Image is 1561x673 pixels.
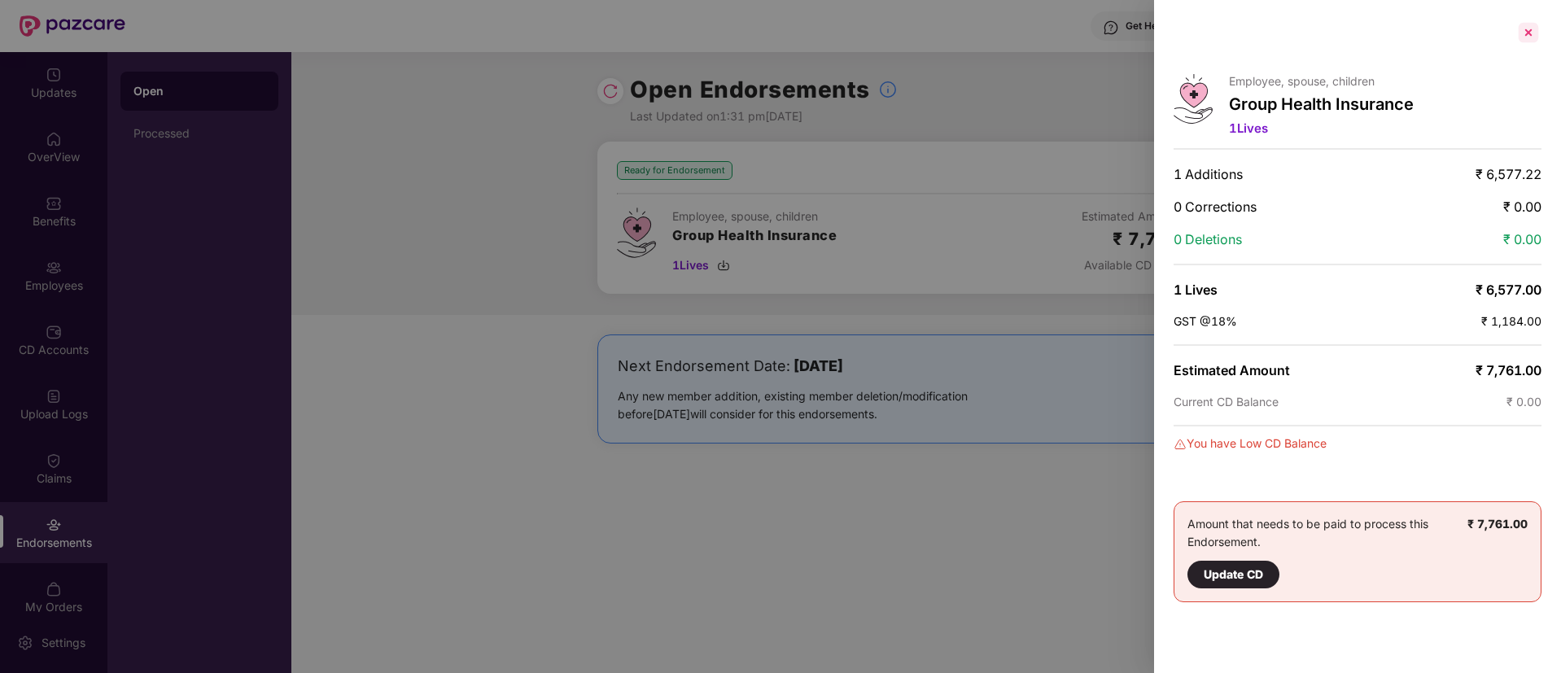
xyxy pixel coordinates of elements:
span: ₹ 0.00 [1503,231,1541,247]
span: 1 Lives [1229,120,1268,136]
img: svg+xml;base64,PHN2ZyB4bWxucz0iaHR0cDovL3d3dy53My5vcmcvMjAwMC9zdmciIHdpZHRoPSI0Ny43MTQiIGhlaWdodD... [1174,74,1213,124]
p: Employee, spouse, children [1229,74,1414,88]
span: ₹ 6,577.22 [1476,166,1541,182]
span: ₹ 6,577.00 [1476,282,1541,298]
span: ₹ 0.00 [1503,199,1541,215]
span: 1 Additions [1174,166,1243,182]
span: Current CD Balance [1174,395,1279,409]
span: 1 Lives [1174,282,1218,298]
span: ₹ 0.00 [1506,395,1541,409]
span: 0 Deletions [1174,231,1242,247]
b: ₹ 7,761.00 [1467,517,1528,531]
img: svg+xml;base64,PHN2ZyBpZD0iRGFuZ2VyLTMyeDMyIiB4bWxucz0iaHR0cDovL3d3dy53My5vcmcvMjAwMC9zdmciIHdpZH... [1174,438,1187,451]
p: Group Health Insurance [1229,94,1414,114]
div: You have Low CD Balance [1174,435,1541,452]
span: GST @18% [1174,314,1237,328]
span: ₹ 7,761.00 [1476,362,1541,378]
div: Update CD [1204,566,1263,583]
span: ₹ 1,184.00 [1481,314,1541,328]
div: Amount that needs to be paid to process this Endorsement. [1187,515,1467,588]
span: 0 Corrections [1174,199,1257,215]
span: Estimated Amount [1174,362,1290,378]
